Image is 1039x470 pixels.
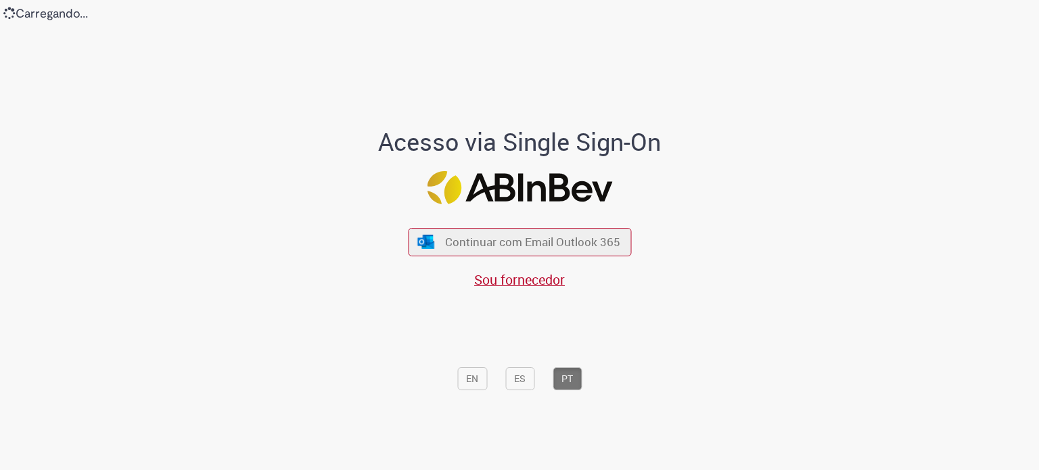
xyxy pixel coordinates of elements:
img: ícone Azure/Microsoft 360 [417,235,436,249]
span: Continuar com Email Outlook 365 [445,234,620,250]
button: EN [457,367,487,390]
img: Logo ABInBev [427,171,612,204]
h1: Acesso via Single Sign-On [332,128,708,156]
button: ES [505,367,534,390]
button: ícone Azure/Microsoft 360 Continuar com Email Outlook 365 [408,228,631,256]
button: PT [553,367,582,390]
a: Sou fornecedor [474,271,565,289]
